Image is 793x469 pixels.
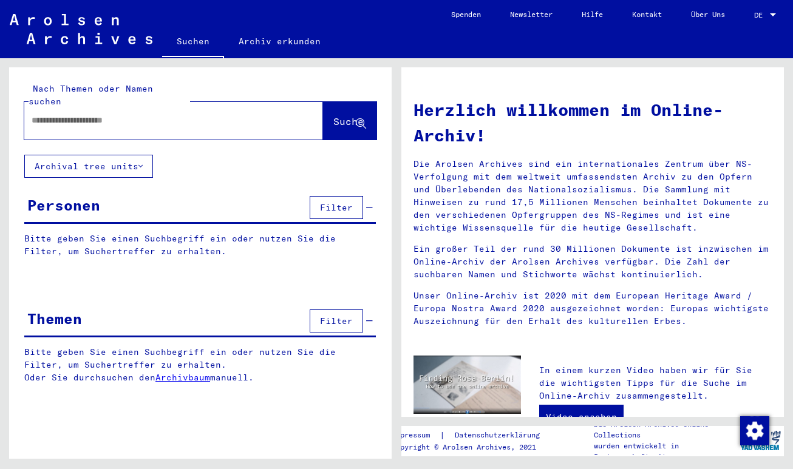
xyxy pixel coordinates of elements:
[333,115,364,127] span: Suche
[224,27,335,56] a: Archiv erkunden
[24,155,153,178] button: Archival tree units
[414,158,772,234] p: Die Arolsen Archives sind ein internationales Zentrum über NS-Verfolgung mit dem weltweit umfasse...
[24,232,376,258] p: Bitte geben Sie einen Suchbegriff ein oder nutzen Sie die Filter, um Suchertreffer zu erhalten.
[392,429,440,442] a: Impressum
[594,419,737,440] p: Die Arolsen Archives Online-Collections
[740,416,769,445] div: Zustimmung ändern
[162,27,224,58] a: Suchen
[10,14,152,44] img: Arolsen_neg.svg
[155,372,210,383] a: Archivbaum
[320,315,353,326] span: Filter
[738,425,783,456] img: yv_logo.png
[24,346,376,384] p: Bitte geben Sie einen Suchbegriff ein oder nutzen Sie die Filter, um Suchertreffer zu erhalten. O...
[754,11,767,19] span: DE
[414,243,772,281] p: Ein großer Teil der rund 30 Millionen Dokumente ist inzwischen im Online-Archiv der Arolsen Archi...
[29,83,153,107] mat-label: Nach Themen oder Namen suchen
[323,102,376,140] button: Suche
[392,442,554,453] p: Copyright © Arolsen Archives, 2021
[594,440,737,462] p: wurden entwickelt in Partnerschaft mit
[27,308,82,329] div: Themen
[320,202,353,213] span: Filter
[27,194,100,216] div: Personen
[310,196,363,219] button: Filter
[414,97,772,148] h1: Herzlich willkommen im Online-Archiv!
[414,356,521,414] img: video.jpg
[414,289,772,328] p: Unser Online-Archiv ist 2020 mit dem European Heritage Award / Europa Nostra Award 2020 ausgezeic...
[310,309,363,332] button: Filter
[539,364,772,402] p: In einem kurzen Video haben wir für Sie die wichtigsten Tipps für die Suche im Online-Archiv zusa...
[392,429,554,442] div: |
[539,405,624,429] a: Video ansehen
[740,416,769,445] img: Zustimmung ändern
[445,429,554,442] a: Datenschutzerklärung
